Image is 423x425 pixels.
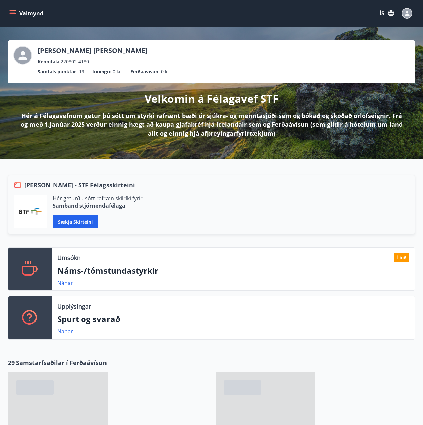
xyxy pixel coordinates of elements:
p: Náms-/tómstundastyrkir [57,265,409,276]
p: Umsókn [57,253,81,262]
button: menu [8,7,46,19]
button: Sækja skírteini [53,215,98,228]
p: Hér geturðu sótt rafræn skilríki fyrir [53,195,143,202]
button: ÍS [376,7,398,19]
p: Velkomin á Félagavef STF [145,91,279,106]
p: Hér á Félagavefnum getur þú sótt um styrki rafrænt bæði úr sjúkra- og menntasjóði sem og bókað og... [19,111,404,138]
span: 0 kr. [161,68,171,75]
p: Samband stjórnendafélaga [53,202,143,209]
p: [PERSON_NAME] [PERSON_NAME] [38,46,148,55]
p: Spurt og svarað [57,313,409,325]
img: vjCaq2fThgY3EUYqSgpjEiBg6WP39ov69hlhuPVN.png [19,208,42,215]
span: -19 [77,68,84,75]
a: Nánar [57,279,73,287]
span: 0 kr. [113,68,122,75]
p: Ferðaávísun : [130,68,160,75]
span: 29 [8,358,15,367]
span: [PERSON_NAME] - STF Félagsskírteini [24,181,135,189]
p: Kennitala [38,58,59,65]
a: Nánar [57,328,73,335]
p: Samtals punktar [38,68,76,75]
div: Í bið [394,253,409,262]
span: 220802-4180 [61,58,89,65]
p: Inneign : [92,68,111,75]
p: Upplýsingar [57,302,91,311]
span: Samstarfsaðilar í Ferðaávísun [16,358,107,367]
